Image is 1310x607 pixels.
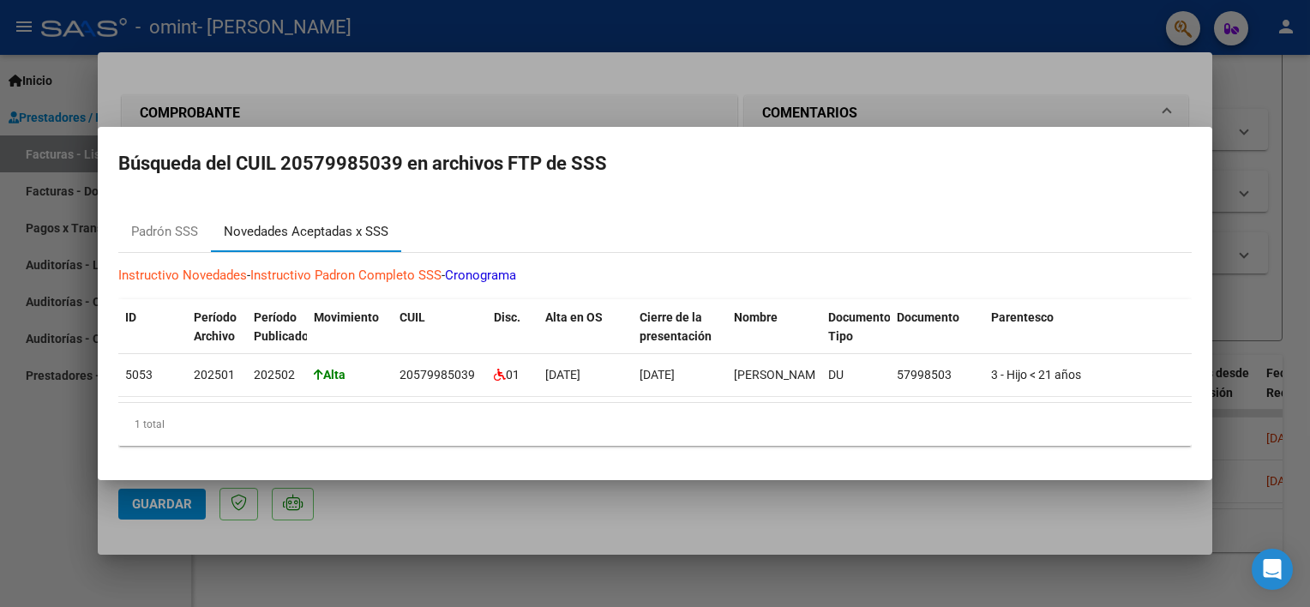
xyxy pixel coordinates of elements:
[897,365,977,385] div: 57998503
[727,299,821,375] datatable-header-cell: Nombre
[734,310,778,324] span: Nombre
[254,310,309,344] span: Período Publicado
[194,310,237,344] span: Período Archivo
[828,365,883,385] div: DU
[250,267,442,283] a: Instructivo Padron Completo SSS
[393,299,487,375] datatable-header-cell: CUIL
[247,299,307,375] datatable-header-cell: Período Publicado
[640,368,675,382] span: [DATE]
[194,368,235,382] span: 202501
[118,403,1192,446] div: 1 total
[118,147,1192,180] h2: Búsqueda del CUIL 20579985039 en archivos FTP de SSS
[118,266,1192,285] p: - -
[125,310,136,324] span: ID
[400,365,475,385] div: 20579985039
[494,310,520,324] span: Disc.
[538,299,633,375] datatable-header-cell: Alta en OS
[254,368,295,382] span: 202502
[984,299,1190,375] datatable-header-cell: Parentesco
[187,299,247,375] datatable-header-cell: Período Archivo
[118,267,247,283] a: Instructivo Novedades
[400,310,425,324] span: CUIL
[991,368,1081,382] span: 3 - Hijo < 21 años
[734,368,826,382] span: [PERSON_NAME]
[821,299,890,375] datatable-header-cell: Documento Tipo
[487,299,538,375] datatable-header-cell: Disc.
[633,299,727,375] datatable-header-cell: Cierre de la presentación
[125,368,153,382] span: 5053
[314,310,379,324] span: Movimiento
[1252,549,1293,590] div: Open Intercom Messenger
[991,310,1054,324] span: Parentesco
[897,310,959,324] span: Documento
[545,368,580,382] span: [DATE]
[828,310,891,344] span: Documento Tipo
[545,310,603,324] span: Alta en OS
[224,222,388,242] div: Novedades Aceptadas x SSS
[131,222,198,242] div: Padrón SSS
[494,365,532,385] div: 01
[640,310,712,344] span: Cierre de la presentación
[314,368,346,382] strong: Alta
[445,267,516,283] a: Cronograma
[118,299,187,375] datatable-header-cell: ID
[890,299,984,375] datatable-header-cell: Documento
[307,299,393,375] datatable-header-cell: Movimiento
